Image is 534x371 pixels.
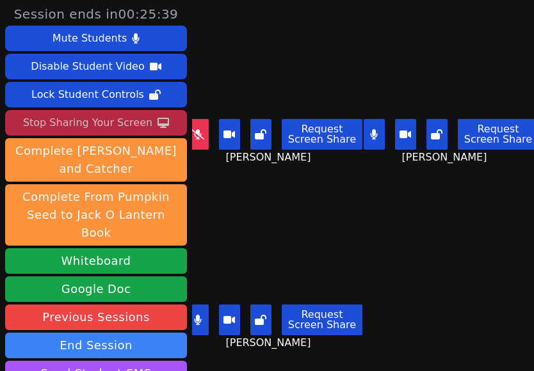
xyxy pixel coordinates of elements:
button: Complete [PERSON_NAME] and Catcher [5,138,187,182]
button: Stop Sharing Your Screen [5,110,187,136]
a: Previous Sessions [5,304,187,330]
div: Mute Students [53,28,127,49]
time: 00:25:39 [118,6,179,22]
span: [PERSON_NAME] [226,335,314,351]
button: Request Screen Share [282,304,362,335]
button: Mute Students [5,26,187,51]
button: Disable Student Video [5,54,187,79]
button: End Session [5,333,187,358]
button: Complete From Pumpkin Seed to Jack O Lantern Book [5,184,187,246]
a: Google Doc [5,276,187,302]
span: [PERSON_NAME] [226,150,314,165]
span: [PERSON_NAME] [402,150,490,165]
div: Lock Student Controls [31,84,144,105]
button: Lock Student Controls [5,82,187,107]
div: Disable Student Video [31,56,144,77]
div: Stop Sharing Your Screen [23,113,152,133]
button: Request Screen Share [282,119,362,150]
span: Session ends in [14,5,179,23]
button: Whiteboard [5,248,187,274]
